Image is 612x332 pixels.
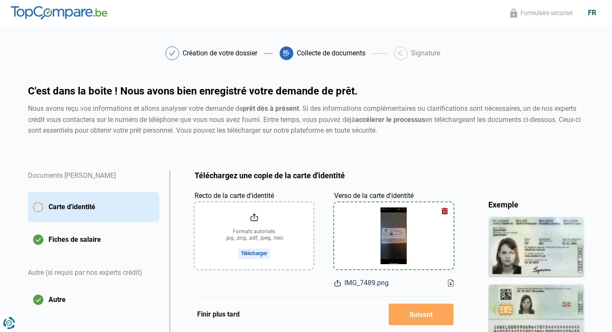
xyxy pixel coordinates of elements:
[195,171,454,180] h2: Téléchargez une copie de la carte d'identité
[28,192,159,222] button: Carte d'identité
[195,309,242,320] button: Finir plus tard
[297,50,365,57] div: Collecte de documents
[243,104,299,113] strong: prêt dès à présent
[28,289,159,311] button: Autre
[488,200,585,210] div: Exemple
[355,116,425,124] strong: accélerer le processus
[583,9,601,17] div: fr
[28,229,159,250] button: Fiches de salaire
[389,304,454,325] button: Suivant
[334,191,414,201] label: Verso de la carte d'identité
[28,86,585,96] h1: C'est dans la boite ! Nous avons bien enregistré votre demande de prêt.
[28,257,159,289] div: Autre (si requis par nos experts crédit)
[28,171,159,192] div: Documents [PERSON_NAME]
[448,280,454,286] a: Download
[11,6,107,20] img: TopCompare.be
[183,50,257,57] div: Création de votre dossier
[381,207,407,265] img: idCard2File
[411,50,440,57] div: Signature
[344,278,389,288] span: IMG_7489.png
[49,202,95,212] span: Carte d'identité
[508,8,575,18] button: Formulaire sécurisé
[28,103,585,136] div: Nous avons reçu vos informations et allons analyser votre demande de . Si des informations complé...
[195,191,274,201] label: Recto de la carte d'identité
